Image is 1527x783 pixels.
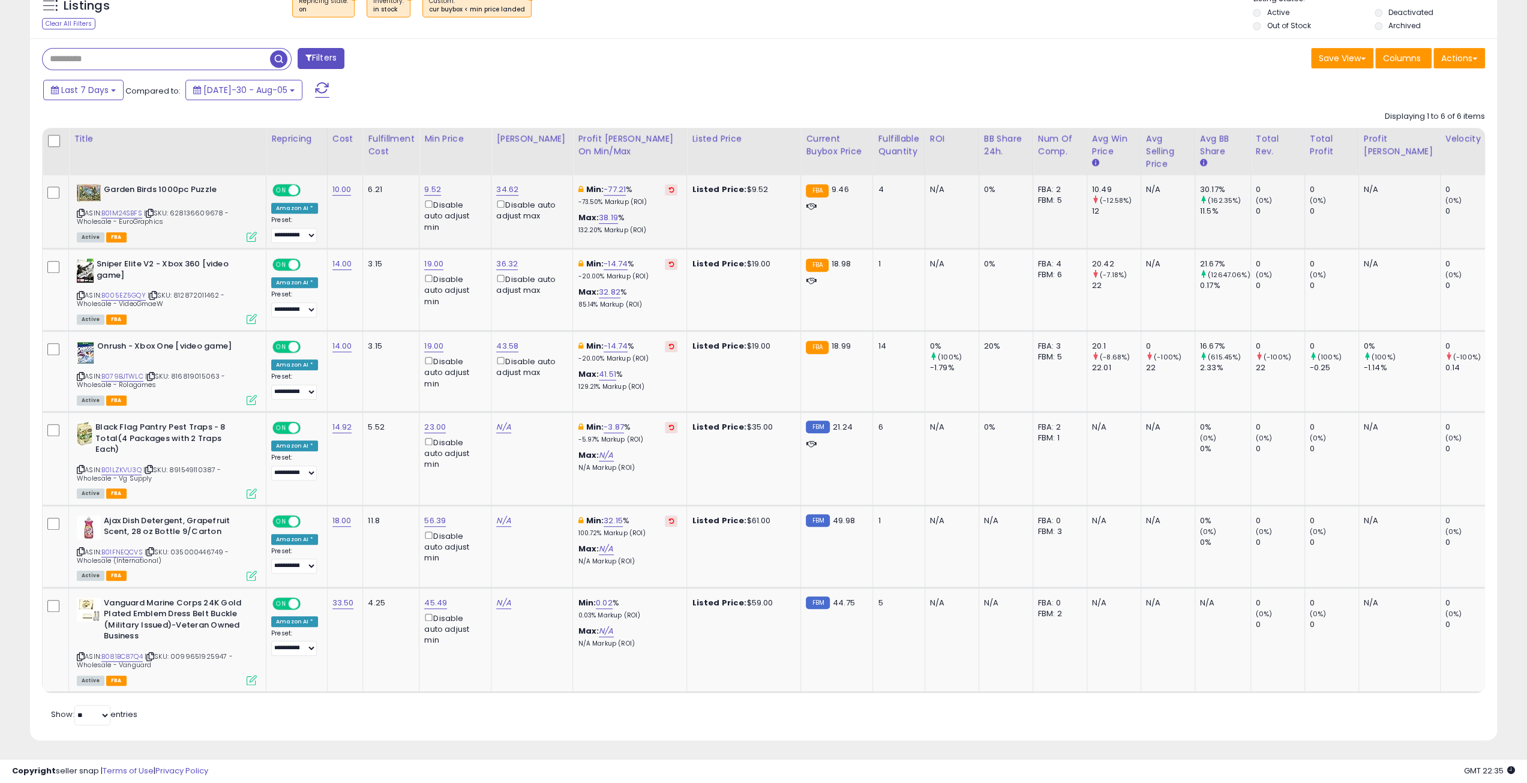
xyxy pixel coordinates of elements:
div: 0 [1256,206,1304,217]
div: Cost [332,133,358,145]
b: Max: [578,449,599,461]
b: Sniper Elite V2 - Xbox 360 [video game] [97,259,242,284]
div: Disable auto adjust max [496,198,563,221]
div: N/A [984,515,1024,526]
div: 16.67% [1200,341,1250,352]
div: 0% [930,341,979,352]
div: -1.79% [930,362,979,373]
small: (12647.06%) [1208,270,1250,280]
b: Min: [586,421,604,433]
span: All listings currently available for purchase on Amazon [77,314,104,325]
span: [DATE]-30 - Aug-05 [203,84,287,96]
div: 0 [1310,443,1358,454]
small: (0%) [1256,270,1273,280]
a: 14.92 [332,421,352,433]
b: Max: [578,368,599,380]
div: 0 [1256,341,1304,352]
small: (0%) [1310,196,1327,205]
small: (-100%) [1264,352,1291,362]
label: Archived [1388,20,1421,31]
small: (0%) [1256,433,1273,443]
small: Avg BB Share. [1200,158,1207,169]
b: Listed Price: [692,184,746,195]
div: 0 [1445,184,1494,195]
a: 23.00 [424,421,446,433]
span: All listings currently available for purchase on Amazon [77,488,104,499]
div: 0% [1200,515,1250,526]
div: 6.21 [368,184,410,195]
a: Privacy Policy [155,765,208,776]
small: (0%) [1310,270,1327,280]
span: FBA [106,232,127,242]
div: 3.15 [368,259,410,269]
div: FBA: 2 [1038,422,1078,433]
div: FBM: 1 [1038,433,1078,443]
span: | SKU: 891549110387 - Wholesale - Vg Supply [77,465,221,483]
a: 19.00 [424,258,443,270]
span: Compared to: [125,85,181,97]
small: FBM [806,514,829,527]
img: 41fHi9P7fCL._SL40_.jpg [77,598,101,622]
small: FBA [806,259,828,272]
div: ASIN: [77,422,257,497]
div: Listed Price [692,133,796,145]
div: 0% [1364,341,1440,352]
span: 18.98 [832,258,851,269]
button: Filters [298,48,344,69]
p: -5.97% Markup (ROI) [578,436,677,444]
a: B081BC87Q4 [101,652,143,662]
div: 14 [878,341,915,352]
a: 18.00 [332,515,352,527]
small: (0%) [1200,527,1217,536]
small: (0%) [1200,433,1217,443]
span: ON [274,185,289,196]
small: (-7.18%) [1100,270,1127,280]
div: 5.52 [368,422,410,433]
button: [DATE]-30 - Aug-05 [185,80,302,100]
div: FBM: 3 [1038,526,1078,537]
div: % [578,422,677,444]
small: (0%) [1310,527,1327,536]
div: N/A [1364,184,1431,195]
div: 0 [1310,206,1358,217]
div: 0 [1256,184,1304,195]
div: Preset: [271,290,318,317]
div: FBM: 6 [1038,269,1078,280]
div: % [578,287,677,309]
div: Total Profit [1310,133,1354,158]
span: OFF [299,260,318,270]
div: $9.52 [692,184,791,195]
p: -20.00% Markup (ROI) [578,355,677,363]
img: 51XDPkiDDUL._SL40_.jpg [77,422,92,446]
label: Active [1267,7,1289,17]
button: Columns [1375,48,1432,68]
button: Save View [1311,48,1373,68]
small: FBM [806,421,829,433]
div: cur buybox < min price landed [429,5,525,14]
img: 41w83NE0XSL._SL40_.jpg [77,515,101,539]
small: FBA [806,184,828,197]
div: FBA: 2 [1038,184,1078,195]
a: 14.00 [332,340,352,352]
div: Clear All Filters [42,18,95,29]
small: (162.35%) [1208,196,1241,205]
label: Deactivated [1388,7,1433,17]
span: All listings currently available for purchase on Amazon [77,395,104,406]
b: Listed Price: [692,421,746,433]
div: [PERSON_NAME] [496,133,568,145]
div: FBM: 5 [1038,195,1078,206]
div: 0 [1256,515,1304,526]
a: B079BJTWLC [101,371,143,382]
div: 0% [1200,443,1250,454]
div: ASIN: [77,259,257,323]
div: Total Rev. [1256,133,1300,158]
span: OFF [299,516,318,526]
div: Disable auto adjust min [424,198,482,233]
div: -0.25 [1310,362,1358,373]
a: 32.82 [599,286,620,298]
b: Listed Price: [692,515,746,526]
div: 21.67% [1200,259,1250,269]
a: N/A [496,421,511,433]
div: 0 [1445,259,1494,269]
a: -14.74 [604,340,628,352]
